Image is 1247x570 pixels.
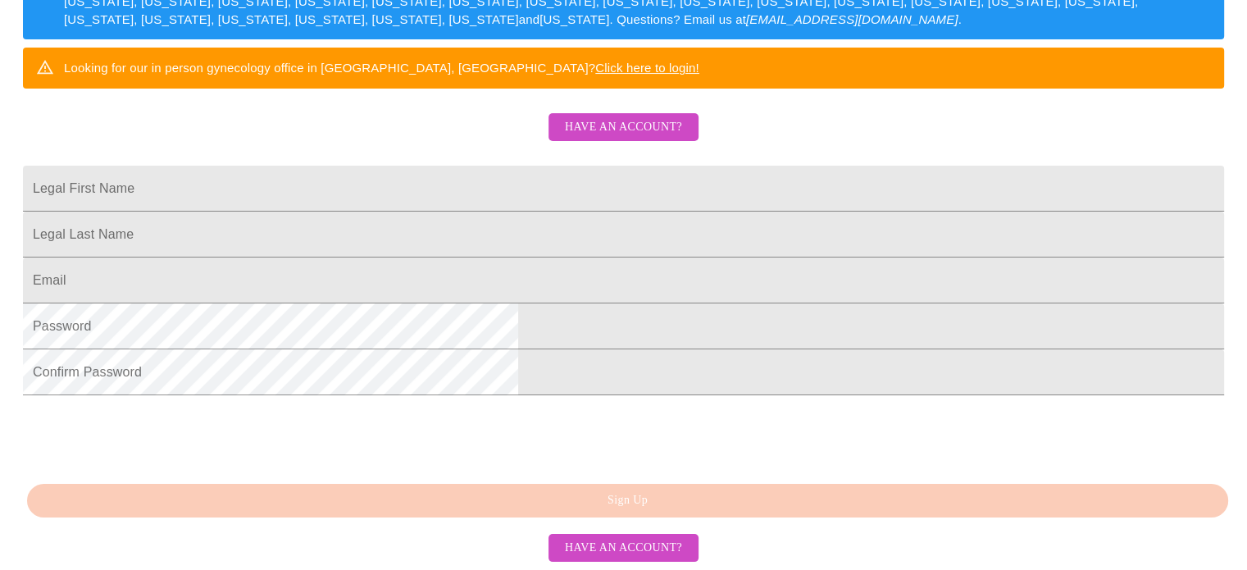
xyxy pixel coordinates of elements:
[544,131,703,145] a: Have an account?
[23,404,272,467] iframe: reCAPTCHA
[565,538,682,559] span: Have an account?
[544,540,703,554] a: Have an account?
[64,52,699,83] div: Looking for our in person gynecology office in [GEOGRAPHIC_DATA], [GEOGRAPHIC_DATA]?
[565,117,682,138] span: Have an account?
[746,12,958,26] em: [EMAIL_ADDRESS][DOMAIN_NAME]
[548,534,699,563] button: Have an account?
[548,113,699,142] button: Have an account?
[595,61,699,75] a: Click here to login!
